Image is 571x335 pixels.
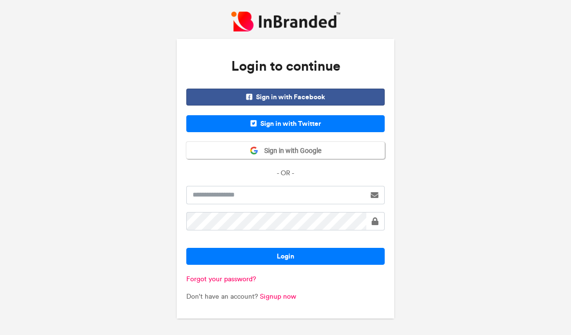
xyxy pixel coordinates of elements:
[186,275,256,283] a: Forgot your password?
[186,142,385,159] button: Sign in with Google
[186,248,385,265] button: Login
[260,292,296,301] a: Signup now
[186,168,385,178] p: - OR -
[258,146,321,156] span: Sign in with Google
[186,292,385,302] p: Don't have an account?
[186,115,385,132] span: Sign in with Twitter
[231,12,340,31] img: InBranded Logo
[186,89,385,106] span: Sign in with Facebook
[186,48,385,84] h3: Login to continue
